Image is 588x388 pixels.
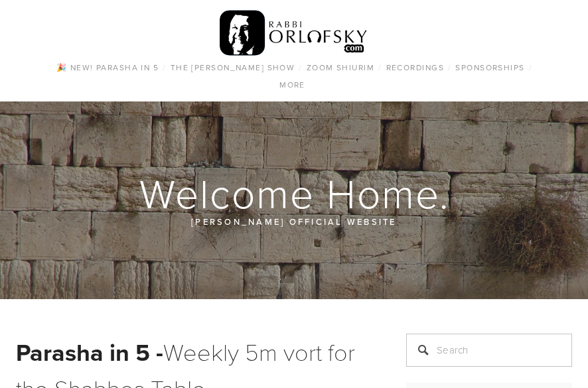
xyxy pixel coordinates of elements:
a: 🎉 NEW! Parasha in 5 [52,59,163,76]
p: [PERSON_NAME] official website [72,214,516,229]
span: / [163,62,166,73]
span: / [378,62,382,73]
span: / [529,62,532,73]
span: / [299,62,302,73]
strong: Parasha in 5 - [16,335,163,369]
a: Zoom Shiurim [303,59,378,76]
a: Sponsorships [451,59,528,76]
img: RabbiOrlofsky.com [220,7,368,59]
h1: Welcome Home. [16,172,573,214]
a: More [275,76,309,94]
span: / [448,62,451,73]
a: Recordings [382,59,448,76]
input: Search [406,334,572,367]
a: The [PERSON_NAME] Show [167,59,299,76]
